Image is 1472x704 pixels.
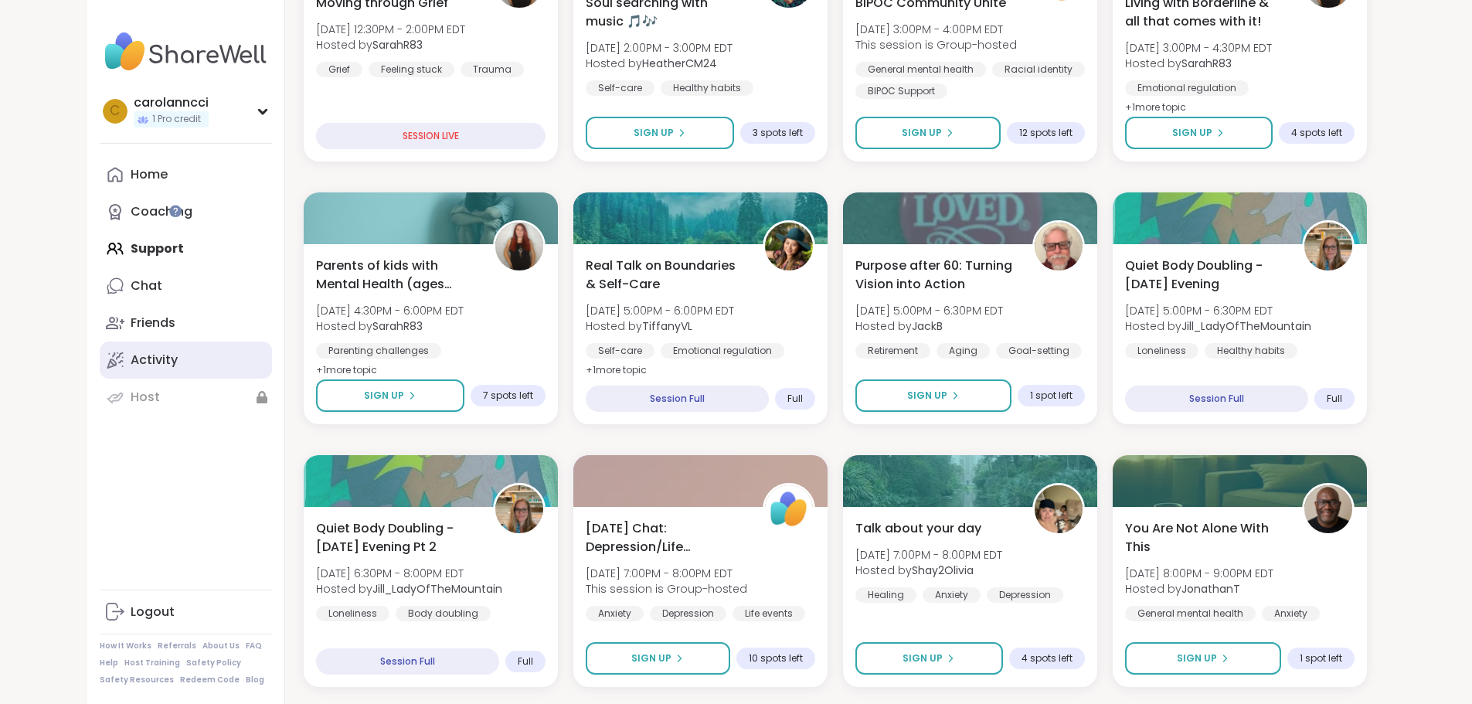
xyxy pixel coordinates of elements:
div: Chat [131,277,162,294]
a: Host Training [124,658,180,668]
b: Jill_LadyOfTheMountain [1181,318,1311,334]
span: Hosted by [1125,56,1272,71]
button: Sign Up [855,379,1011,412]
span: c [110,101,120,121]
div: Healing [855,587,916,603]
img: Jill_LadyOfTheMountain [1304,223,1352,270]
span: 4 spots left [1291,127,1342,139]
b: JonathanT [1181,581,1240,597]
div: Aging [937,343,990,359]
img: Jill_LadyOfTheMountain [495,485,543,533]
div: Body doubling [396,606,491,621]
span: [DATE] Chat: Depression/Life Challenges [586,519,746,556]
span: 1 Pro credit [152,113,201,126]
iframe: Spotlight [169,205,182,217]
span: [DATE] 2:00PM - 3:00PM EDT [586,40,733,56]
button: Sign Up [316,379,464,412]
span: 10 spots left [749,652,803,665]
span: 1 spot left [1030,389,1073,402]
span: Sign Up [907,389,947,403]
div: Parenting challenges [316,343,441,359]
a: FAQ [246,641,262,651]
img: SarahR83 [495,223,543,270]
span: 7 spots left [483,389,533,402]
img: ShareWell [765,485,813,533]
div: Trauma [461,62,524,77]
a: Safety Resources [100,675,174,685]
div: General mental health [1125,606,1256,621]
span: Sign Up [1177,651,1217,665]
img: JackB [1035,223,1083,270]
span: Sign Up [903,651,943,665]
a: Chat [100,267,272,304]
b: SarahR83 [372,318,423,334]
div: Depression [650,606,726,621]
div: Activity [131,352,178,369]
a: Host [100,379,272,416]
button: Sign Up [1125,642,1281,675]
div: Racial identity [992,62,1085,77]
span: Purpose after 60: Turning Vision into Action [855,257,1015,294]
button: Sign Up [1125,117,1273,149]
b: SarahR83 [1181,56,1232,71]
span: [DATE] 5:00PM - 6:30PM EDT [855,303,1003,318]
div: Emotional regulation [1125,80,1249,96]
div: Anxiety [923,587,981,603]
span: Talk about your day [855,519,981,538]
span: You Are Not Alone With This [1125,519,1285,556]
span: Hosted by [316,581,502,597]
b: SarahR83 [372,37,423,53]
button: Sign Up [855,117,1001,149]
span: [DATE] 3:00PM - 4:00PM EDT [855,22,1017,37]
span: Sign Up [364,389,404,403]
span: This session is Group-hosted [586,581,747,597]
div: Anxiety [1262,606,1320,621]
div: Retirement [855,343,930,359]
span: Quiet Body Doubling - [DATE] Evening Pt 2 [316,519,476,556]
span: Hosted by [1125,318,1311,334]
span: Full [1327,393,1342,405]
div: Feeling stuck [369,62,454,77]
div: Home [131,166,168,183]
span: Sign Up [631,651,671,665]
div: Healthy habits [661,80,753,96]
span: Quiet Body Doubling -[DATE] Evening [1125,257,1285,294]
div: Self-care [586,80,654,96]
span: [DATE] 8:00PM - 9:00PM EDT [1125,566,1273,581]
span: 4 spots left [1022,652,1073,665]
span: 1 spot left [1300,652,1342,665]
div: Grief [316,62,362,77]
a: Help [100,658,118,668]
span: Hosted by [855,318,1003,334]
span: [DATE] 6:30PM - 8:00PM EDT [316,566,502,581]
b: Shay2Olivia [912,563,974,578]
span: [DATE] 4:30PM - 6:00PM EDT [316,303,464,318]
span: Hosted by [855,563,1002,578]
img: TiffanyVL [765,223,813,270]
span: [DATE] 7:00PM - 8:00PM EDT [586,566,747,581]
div: BIPOC Support [855,83,947,99]
span: Sign Up [902,126,942,140]
div: Healthy habits [1205,343,1297,359]
span: Real Talk on Boundaries & Self-Care [586,257,746,294]
div: Host [131,389,160,406]
a: Logout [100,593,272,631]
div: Session Full [316,648,499,675]
a: About Us [202,641,240,651]
span: 3 spots left [753,127,803,139]
a: Redeem Code [180,675,240,685]
span: [DATE] 12:30PM - 2:00PM EDT [316,22,465,37]
div: Coaching [131,203,192,220]
span: [DATE] 7:00PM - 8:00PM EDT [855,547,1002,563]
div: Anxiety [586,606,644,621]
div: Loneliness [316,606,389,621]
span: Hosted by [586,56,733,71]
span: Full [787,393,803,405]
button: Sign Up [855,642,1003,675]
div: Friends [131,315,175,332]
button: Sign Up [586,642,730,675]
span: Hosted by [316,37,465,53]
div: Goal-setting [996,343,1082,359]
img: ShareWell Nav Logo [100,25,272,79]
button: Sign Up [586,117,734,149]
